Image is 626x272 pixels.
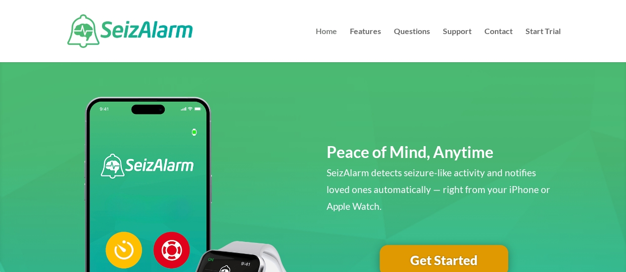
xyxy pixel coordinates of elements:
a: Features [350,28,381,62]
img: SeizAlarm [67,14,193,48]
a: Support [443,28,472,62]
a: Start Trial [526,28,561,62]
a: Home [316,28,337,62]
a: Questions [394,28,430,62]
a: Contact [484,28,513,62]
span: Peace of Mind, Anytime [327,142,493,161]
span: SeizAlarm detects seizure-like activity and notifies loved ones automatically — right from your i... [327,167,550,212]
